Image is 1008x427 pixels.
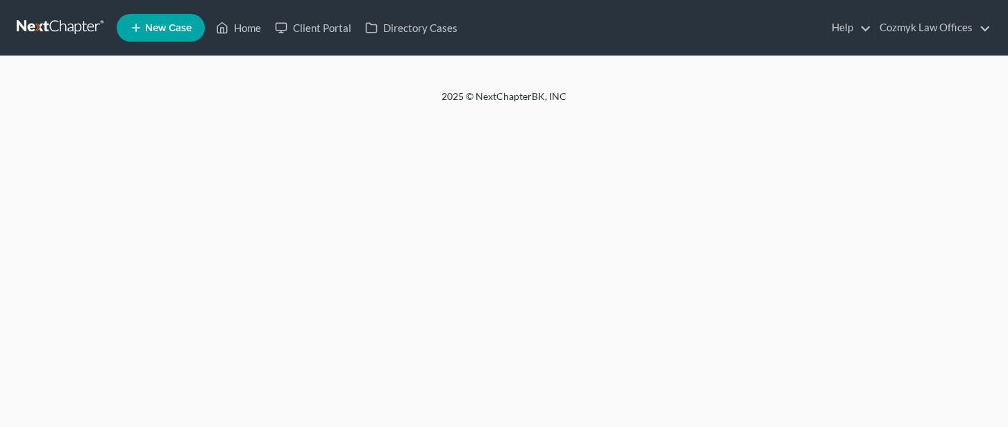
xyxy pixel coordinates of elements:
[209,15,268,40] a: Home
[117,14,205,42] new-legal-case-button: New Case
[358,15,464,40] a: Directory Cases
[268,15,358,40] a: Client Portal
[873,15,991,40] a: Cozmyk Law Offices
[825,15,871,40] a: Help
[108,90,900,115] div: 2025 © NextChapterBK, INC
